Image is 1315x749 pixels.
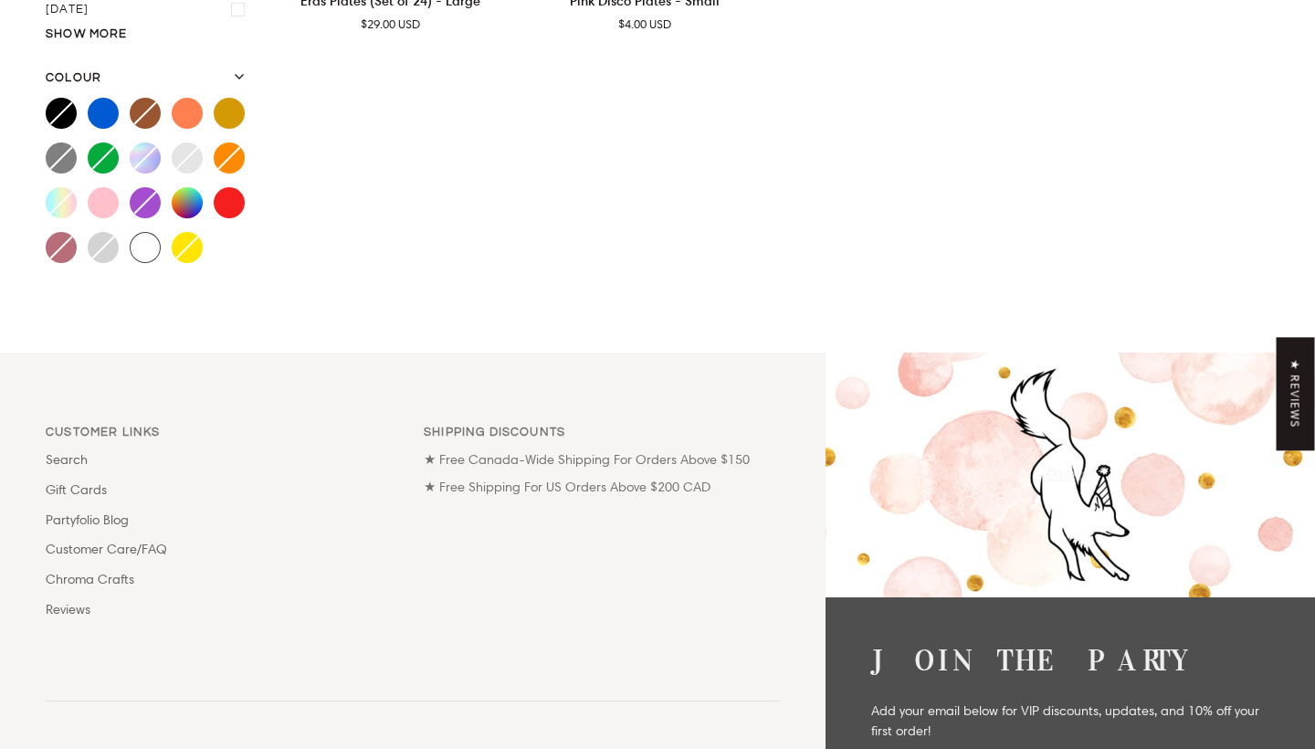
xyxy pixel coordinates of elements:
[46,232,77,263] label: Rose gold
[361,16,420,34] span: $29.00 USD
[46,142,77,174] label: Gray
[88,187,119,218] label: Pink
[46,541,167,557] a: Customer Care/FAQ
[871,643,1269,680] h3: Join the Party
[424,478,780,498] p: ★ Free Shipping For US Orders Above $200 CAD
[46,69,252,91] button: Colour
[46,90,252,269] ul: Filter
[46,601,90,617] a: Reviews
[424,450,780,470] p: ★ Free Canada-Wide Shipping For Orders Above $150
[130,232,161,263] label: White
[46,187,77,218] label: Pastel
[172,98,203,129] label: Coral/Peach
[130,187,161,218] label: Purple
[871,702,1269,742] p: Add your email below for VIP discounts, updates, and 10% off your first order!
[214,142,245,174] label: Orange
[424,424,780,451] p: Shipping Discounts
[46,481,107,498] a: Gift Cards
[46,26,252,44] button: Show more
[88,232,119,263] label: Silver
[46,98,77,129] label: Black
[214,187,245,218] label: Red
[46,424,402,451] p: Links
[46,451,88,468] a: Search
[88,98,119,129] label: Blue
[130,98,161,129] label: Brown
[172,142,203,174] label: Multicolour
[172,232,203,263] label: Yellow
[1277,337,1315,450] div: Click to open Judge.me floating reviews tab
[130,142,161,174] label: Iridescent
[88,142,119,174] label: Green
[214,98,245,129] label: Gold
[172,187,203,218] label: Rainbow
[618,16,671,34] span: $4.00 USD
[46,69,101,88] span: Colour
[46,512,129,528] a: Partyfolio Blog
[46,571,134,587] a: Chroma Crafts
